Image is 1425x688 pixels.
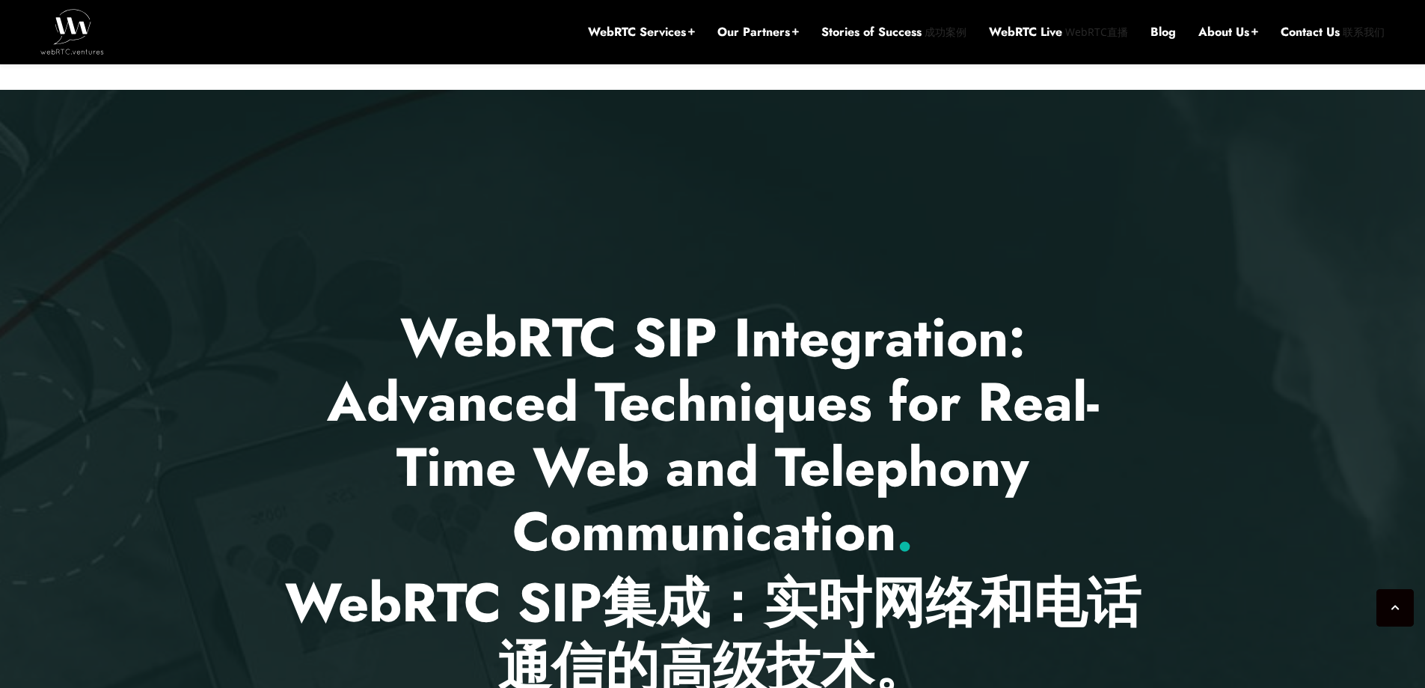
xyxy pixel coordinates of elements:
[1065,25,1128,39] font: WebRTC直播
[1343,25,1385,39] font: 联系我们
[717,24,799,40] a: Our Partners
[821,24,922,40] a: Stories of Success
[1198,24,1258,40] a: About Us
[1150,24,1176,40] a: Blog
[1281,24,1340,40] a: Contact Us
[925,25,966,39] font: 成功案例
[588,24,695,40] a: WebRTC Services
[40,9,104,54] img: WebRTC.ventures
[989,24,1062,40] a: WebRTC Live
[896,493,913,570] span: .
